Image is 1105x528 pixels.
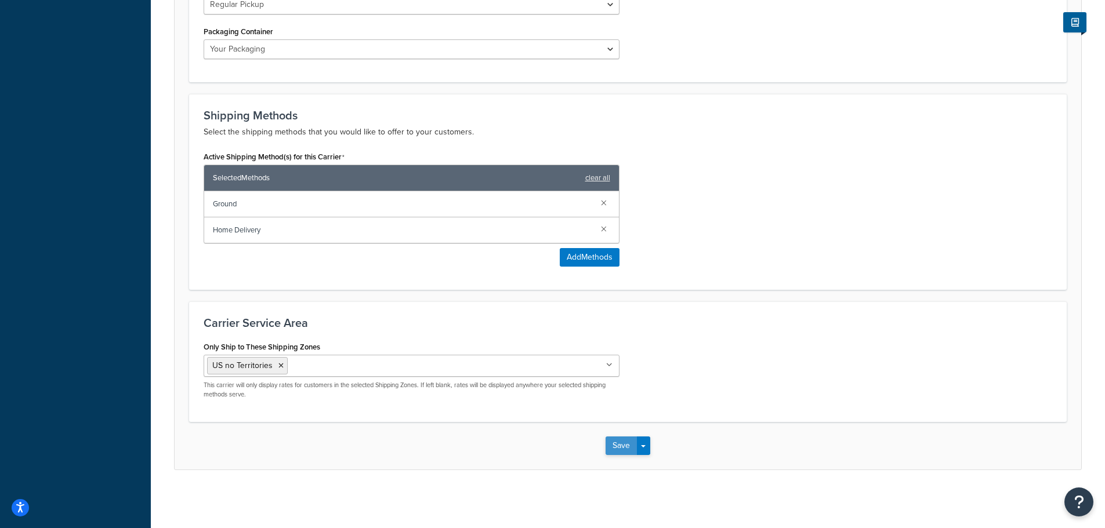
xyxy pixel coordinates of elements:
[213,222,592,238] span: Home Delivery
[204,152,345,162] label: Active Shipping Method(s) for this Carrier
[1063,12,1086,32] button: Show Help Docs
[212,359,273,372] span: US no Territories
[560,248,619,267] button: AddMethods
[1064,487,1093,516] button: Open Resource Center
[204,125,1052,139] p: Select the shipping methods that you would like to offer to your customers.
[204,27,273,36] label: Packaging Container
[213,196,592,212] span: Ground
[204,109,1052,122] h3: Shipping Methods
[606,436,637,455] button: Save
[204,343,320,351] label: Only Ship to These Shipping Zones
[204,316,1052,329] h3: Carrier Service Area
[204,381,619,399] p: This carrier will only display rates for customers in the selected Shipping Zones. If left blank,...
[585,170,610,186] a: clear all
[213,170,579,186] span: Selected Methods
